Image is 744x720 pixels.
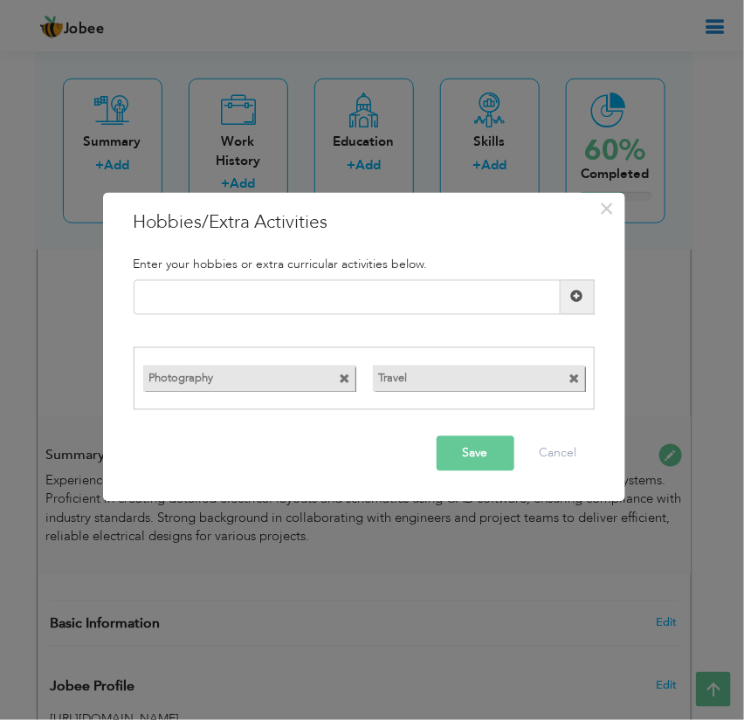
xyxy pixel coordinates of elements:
span: × [599,193,614,224]
button: Cancel [522,436,595,471]
h5: Enter your hobbies or extra curricular activities below. [134,257,595,271]
label: Photography [143,366,324,387]
label: Travel [373,366,554,387]
button: Close [593,195,621,223]
button: Save [437,436,514,471]
h3: Hobbies/Extra Activities [134,209,595,236]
